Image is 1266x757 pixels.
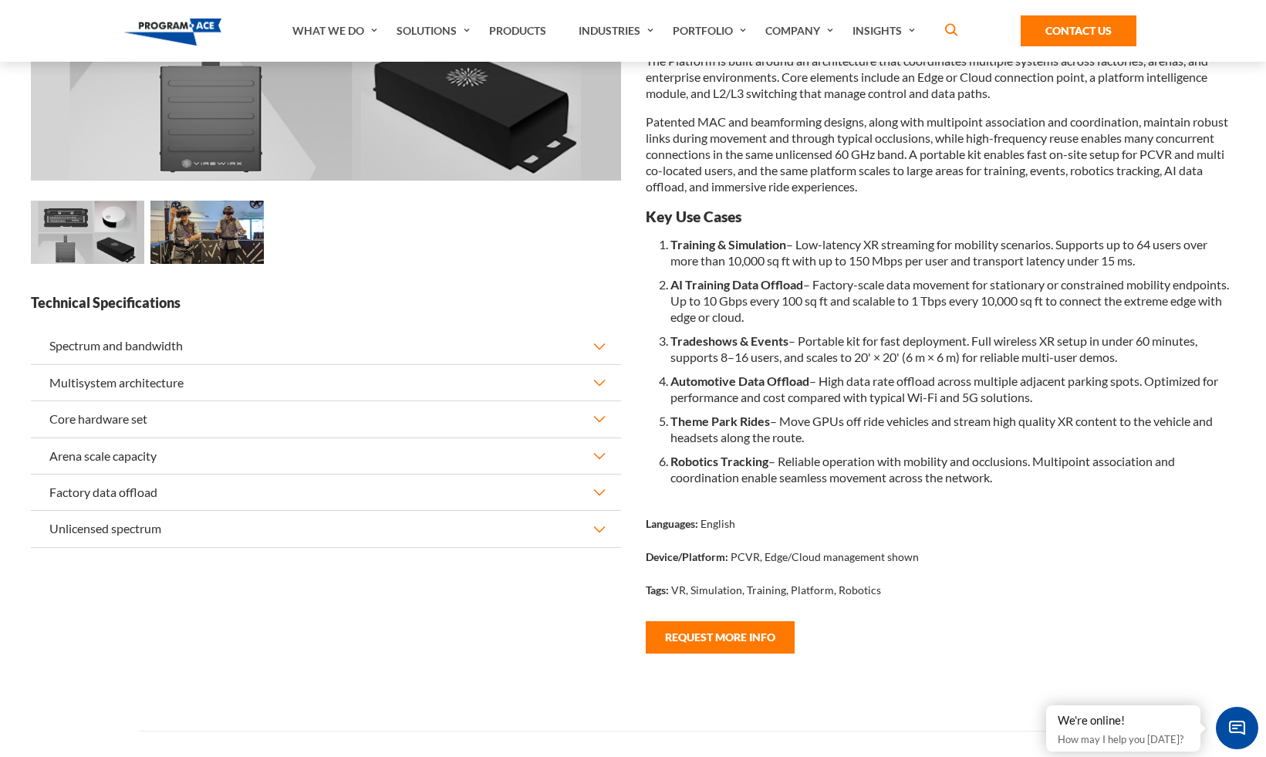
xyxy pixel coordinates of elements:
button: Unlicensed spectrum [31,511,621,546]
p: VR, Simulation, Training, Platform, Robotics [671,582,881,598]
img: High-Speed Portable Wireless XR Platform - Preview 1 [150,201,264,265]
p: The Platform is built around an architecture that coordinates multiple systems across factories, ... [646,52,1236,101]
b: Tradeshows & Events [670,333,788,348]
b: Theme Park Rides [670,414,770,428]
li: – Move GPUs off ride vehicles and stream high quality XR content to the vehicle and headsets alon... [670,409,1236,449]
img: Program-Ace [124,19,222,46]
b: Training & Simulation [670,237,786,252]
b: Robotics Tracking [670,454,768,468]
p: English [701,515,735,532]
li: – Reliable operation with mobility and occlusions. Multipoint association and coordination enable... [670,449,1236,489]
strong: Device/Platform: [646,550,728,563]
a: Contact Us [1021,15,1136,46]
button: Factory data offload [31,475,621,510]
button: Request More Info [646,621,795,654]
strong: Languages: [646,517,698,530]
b: AI Training Data Offload [670,277,803,292]
img: High-Speed Portable Wireless XR Platform - Preview 0 [31,201,144,265]
p: Patented MAC and beamforming designs, along with multipoint association and coordination, maintai... [646,113,1236,194]
strong: Technical Specifications [31,293,621,313]
li: – High data rate offload across multiple adjacent parking spots. Optimized for performance and co... [670,369,1236,409]
li: – Factory-scale data movement for stationary or constrained mobility endpoints. Up to 10 Gbps eve... [670,272,1236,329]
button: Multisystem architecture [31,365,621,400]
button: Core hardware set [31,401,621,437]
li: – Portable kit for fast deployment. Full wireless XR setup in under 60 minutes, supports 8–16 use... [670,329,1236,369]
div: We're online! [1058,713,1189,728]
p: PCVR, Edge/Cloud management shown [731,549,919,565]
h3: Key Use Cases [646,207,1236,226]
span: Chat Widget [1216,707,1258,749]
button: Arena scale capacity [31,438,621,474]
strong: Tags: [646,583,669,596]
p: How may I help you [DATE]? [1058,730,1189,749]
li: – Low-latency XR streaming for mobility scenarios. Supports up to 64 users over more than 10,000 ... [670,232,1236,272]
button: Spectrum and bandwidth [31,328,621,363]
b: Automotive Data Offload [670,373,809,388]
